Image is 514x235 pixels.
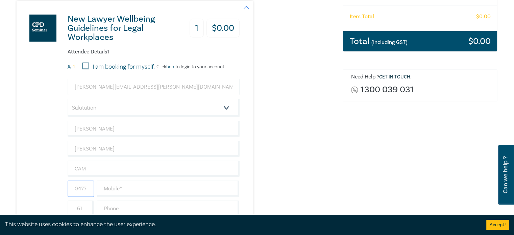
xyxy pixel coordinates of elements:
input: +61 [68,181,94,197]
h6: $ 0.00 [476,14,490,20]
a: 1300 039 031 [361,85,413,94]
h3: $ 0.00 [206,19,240,38]
input: +61 [68,201,94,217]
a: here [166,64,175,70]
h3: New Lawyer Wellbeing Guidelines for Legal Workplaces [68,15,179,42]
a: Get in touch [379,74,410,80]
button: Accept cookies [486,220,509,230]
input: Phone [97,201,240,217]
p: Click to login to your account. [155,64,225,70]
label: I am booking for myself. [93,63,155,71]
small: (Including GST) [371,39,408,46]
input: Attendee Email* [68,79,240,95]
div: This website uses cookies to enhance the user experience. [5,220,476,229]
img: New Lawyer Wellbeing Guidelines for Legal Workplaces [29,15,56,42]
h6: Item Total [350,14,374,20]
input: Mobile* [97,181,240,197]
input: Company [68,161,240,177]
input: First Name* [68,121,240,137]
h6: Attendee Details 1 [68,49,240,55]
span: Can we help ? [502,149,509,201]
h3: $ 0.00 [468,37,490,46]
small: 1 [73,65,75,69]
h3: Total [350,37,408,46]
h3: 1 [190,19,204,38]
input: Last Name* [68,141,240,157]
h6: Need Help ? . [351,74,492,80]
